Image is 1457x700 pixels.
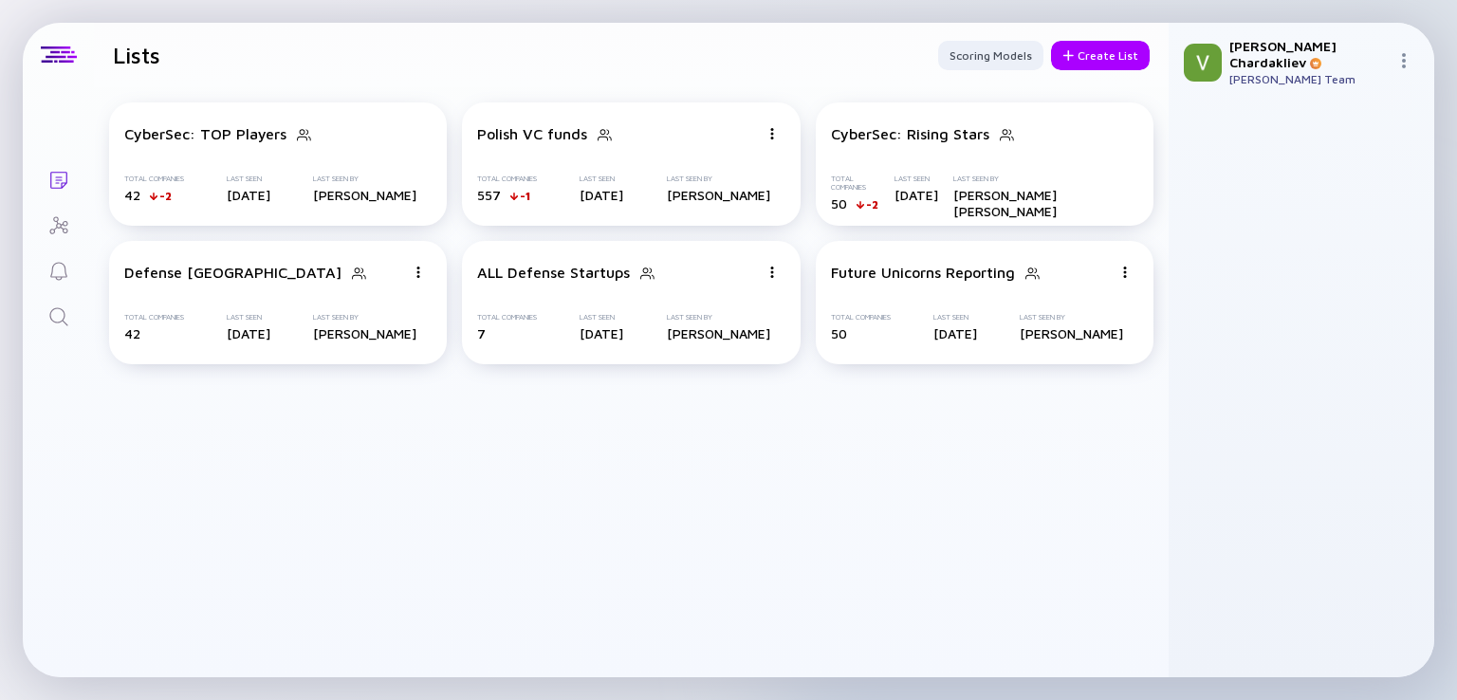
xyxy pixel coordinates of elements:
[477,187,501,203] span: 557
[831,195,847,212] span: 50
[1020,313,1123,322] div: Last Seen By
[866,197,878,212] div: -2
[23,156,94,201] a: Lists
[580,313,623,322] div: Last Seen
[1229,72,1389,86] div: [PERSON_NAME] Team
[124,264,341,281] div: Defense [GEOGRAPHIC_DATA]
[933,325,977,341] div: [DATE]
[667,313,770,322] div: Last Seen By
[766,128,778,139] img: Menu
[313,313,416,322] div: Last Seen By
[938,41,1043,70] button: Scoring Models
[580,187,623,203] div: [DATE]
[477,175,537,183] div: Total Companies
[124,125,286,142] div: CyberSec: TOP Players
[831,264,1015,281] div: Future Unicorns Reporting
[23,292,94,338] a: Search
[124,325,140,341] span: 42
[894,175,938,183] div: Last Seen
[831,125,989,142] div: CyberSec: Rising Stars
[227,313,270,322] div: Last Seen
[313,325,416,341] div: [PERSON_NAME]
[477,125,587,142] div: Polish VC funds
[520,189,530,203] div: -1
[667,325,770,341] div: [PERSON_NAME]
[667,187,770,203] div: [PERSON_NAME]
[227,187,270,203] div: [DATE]
[1020,325,1123,341] div: [PERSON_NAME]
[23,201,94,247] a: Investor Map
[313,187,416,203] div: [PERSON_NAME]
[1396,53,1411,68] img: Menu
[227,325,270,341] div: [DATE]
[831,325,847,341] span: 50
[413,267,424,278] img: Menu
[159,189,172,203] div: -2
[1184,44,1222,82] img: Viktor Profile Picture
[1051,41,1150,70] button: Create List
[227,175,270,183] div: Last Seen
[477,264,630,281] div: ALL Defense Startups
[953,187,1123,219] div: [PERSON_NAME] [PERSON_NAME]
[1119,267,1131,278] img: Menu
[124,175,184,183] div: Total Companies
[667,175,770,183] div: Last Seen By
[124,187,140,203] span: 42
[831,313,891,322] div: Total Companies
[313,175,416,183] div: Last Seen By
[894,187,938,203] div: [DATE]
[1229,38,1389,70] div: [PERSON_NAME] Chardakliev
[831,175,879,192] div: Total Companies
[933,313,977,322] div: Last Seen
[477,325,486,341] span: 7
[766,267,778,278] img: Menu
[580,325,623,341] div: [DATE]
[124,313,184,322] div: Total Companies
[580,175,623,183] div: Last Seen
[477,313,537,322] div: Total Companies
[23,247,94,292] a: Reminders
[113,42,160,68] h1: Lists
[953,175,1123,183] div: Last Seen By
